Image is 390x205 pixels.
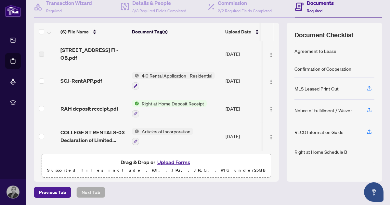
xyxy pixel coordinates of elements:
[132,72,139,79] img: Status Icon
[60,77,102,85] span: SCJ-RentAPP.pdf
[58,23,129,41] th: (6) File Name
[129,23,223,41] th: Document Tag(s)
[39,187,66,198] span: Previous Tab
[76,187,105,198] button: Next Tab
[60,46,127,62] span: [STREET_ADDRESS] Fl - OB.pdf
[266,131,276,141] button: Logo
[294,85,339,92] div: MLS Leased Print Out
[268,135,274,140] img: Logo
[268,52,274,57] img: Logo
[294,107,352,114] div: Notice of Fulfillment / Waiver
[307,8,322,13] span: Required
[155,158,192,166] button: Upload Forms
[60,128,127,144] span: COLLEGE ST RENTALS-03 Declaration of Limited Partnership.PDF
[132,100,207,117] button: Status IconRight at Home Deposit Receipt
[7,186,19,198] img: Profile Icon
[266,49,276,59] button: Logo
[5,5,21,17] img: logo
[60,28,89,35] span: (6) File Name
[294,128,344,136] div: RECO Information Guide
[132,100,139,107] img: Status Icon
[139,72,215,79] span: 410 Rental Application - Residential
[294,30,354,40] span: Document Checklist
[223,95,268,123] td: [DATE]
[139,100,207,107] span: Right at Home Deposit Receipt
[223,150,268,178] td: [DATE]
[223,67,268,95] td: [DATE]
[42,154,271,178] span: Drag & Drop orUpload FormsSupported files include .PDF, .JPG, .JPEG, .PNG under25MB
[46,8,62,13] span: Required
[121,158,192,166] span: Drag & Drop or
[34,187,71,198] button: Previous Tab
[266,103,276,114] button: Logo
[294,47,336,54] div: Agreement to Lease
[364,182,383,202] button: Open asap
[139,128,193,135] span: Articles of Incorporation
[132,8,186,13] span: 3/3 Required Fields Completed
[225,28,251,35] span: Upload Date
[132,128,193,145] button: Status IconArticles of Incorporation
[132,72,215,90] button: Status Icon410 Rental Application - Residential
[268,107,274,112] img: Logo
[218,8,272,13] span: 2/2 Required Fields Completed
[294,148,347,155] div: Right at Home Schedule B
[266,76,276,86] button: Logo
[60,105,118,113] span: RAH deposit receipt.pdf
[223,41,268,67] td: [DATE]
[294,65,351,72] div: Confirmation of Cooperation
[223,123,268,151] td: [DATE]
[223,23,268,41] th: Upload Date
[132,128,139,135] img: Status Icon
[268,79,274,84] img: Logo
[46,166,267,174] p: Supported files include .PDF, .JPG, .JPEG, .PNG under 25 MB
